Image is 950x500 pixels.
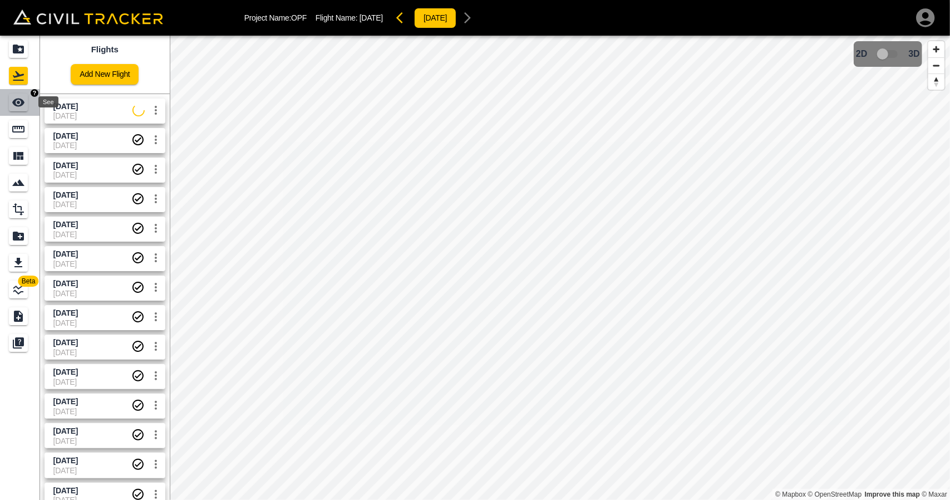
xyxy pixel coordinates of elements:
a: Mapbox [775,491,806,498]
a: Map feedback [865,491,920,498]
button: Zoom out [928,57,944,73]
div: See [38,96,58,107]
button: Reset bearing to north [928,73,944,90]
img: Civil Tracker [13,9,163,25]
a: Maxar [922,491,947,498]
button: [DATE] [414,8,456,28]
canvas: Map [170,36,950,500]
span: [DATE] [360,13,383,22]
a: OpenStreetMap [808,491,862,498]
p: Project Name: OPF [244,13,307,22]
span: 3D model not uploaded yet [872,43,904,65]
p: Flight Name: [316,13,383,22]
span: 3D [909,49,920,59]
span: 2D [856,49,867,59]
button: Zoom in [928,41,944,57]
